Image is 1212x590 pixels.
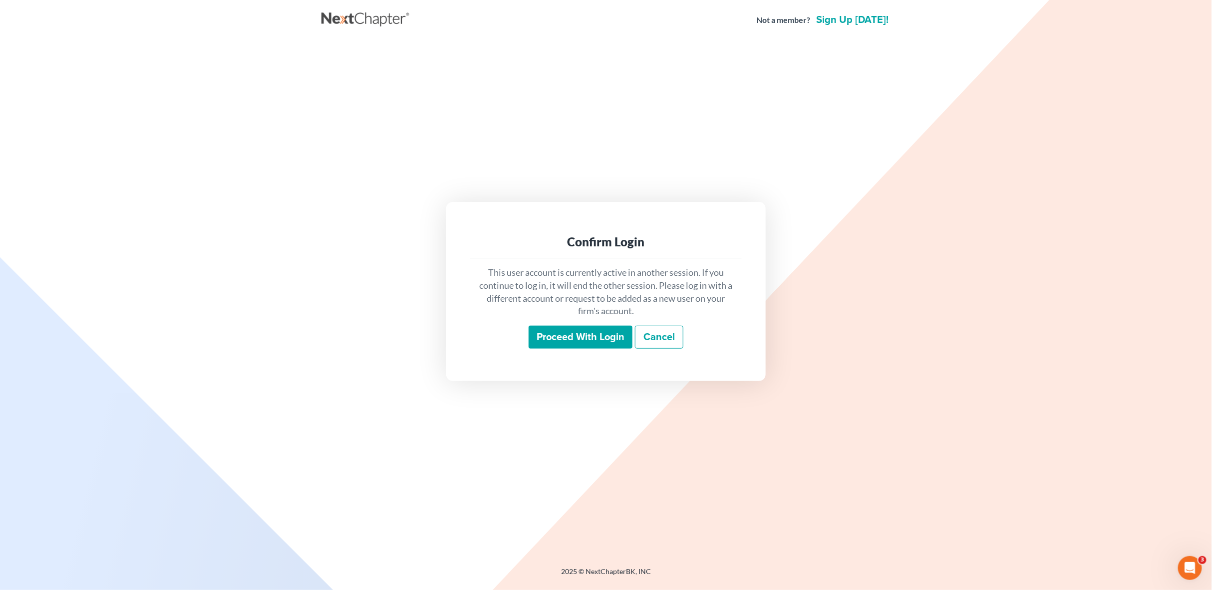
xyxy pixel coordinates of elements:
[321,567,891,585] div: 2025 © NextChapterBK, INC
[814,15,891,25] a: Sign up [DATE]!
[529,326,632,349] input: Proceed with login
[1178,556,1202,580] iframe: Intercom live chat
[478,266,734,318] p: This user account is currently active in another session. If you continue to log in, it will end ...
[756,14,810,26] strong: Not a member?
[1199,556,1207,564] span: 3
[635,326,683,349] a: Cancel
[478,234,734,250] div: Confirm Login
